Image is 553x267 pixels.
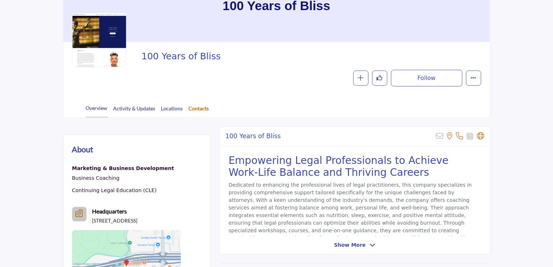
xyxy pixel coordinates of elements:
[72,143,93,155] h2: About
[72,164,174,173] a: Marketing & Business Development
[72,187,157,193] a: Continuing Legal Education (CLE)
[334,241,366,249] span: Show More
[372,71,387,86] button: Like
[229,181,481,250] p: Dedicated to enhancing the professional lives of legal practitioners, this company specializes in...
[86,104,108,118] a: Overview
[161,105,183,117] a: Locations
[225,132,281,140] h2: 100 Years of Bliss
[72,175,120,181] a: Business Coaching
[141,51,417,63] span: 100 Years of Bliss
[229,154,481,179] h2: Empowering Legal Professionals to Achieve Work-Life Balance and Thriving Careers
[188,105,209,117] a: Contacts
[113,105,156,117] a: Activity & Updates
[72,207,87,221] button: Headquarter icon
[92,207,127,216] b: Headquarters
[391,70,462,86] button: Follow
[92,217,138,224] p: [STREET_ADDRESS]
[72,164,174,173] div: Helping law firms grow and attract clients
[466,71,481,86] button: More details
